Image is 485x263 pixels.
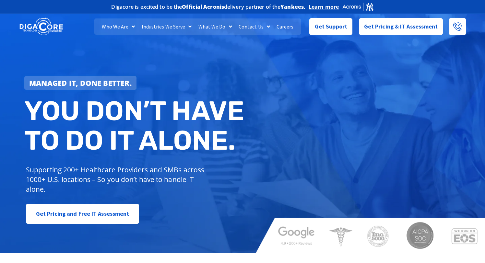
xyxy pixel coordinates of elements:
[24,96,247,155] h2: You don’t have to do IT alone.
[315,20,347,33] span: Get Support
[29,78,132,88] strong: Managed IT, done better.
[195,18,235,35] a: What We Do
[94,18,302,35] nav: Menu
[24,76,136,90] a: Managed IT, done better.
[235,18,273,35] a: Contact Us
[36,207,129,220] span: Get Pricing and Free IT Assessment
[309,18,352,35] a: Get Support
[342,2,374,11] img: Acronis
[364,20,438,33] span: Get Pricing & IT Assessment
[99,18,138,35] a: Who We Are
[26,204,139,224] a: Get Pricing and Free IT Assessment
[359,18,443,35] a: Get Pricing & IT Assessment
[26,165,207,194] p: Supporting 200+ Healthcare Providers and SMBs across 1000+ U.S. locations – So you don’t have to ...
[182,3,224,10] b: Official Acronis
[19,17,63,36] img: DigaCore Technology Consulting
[273,18,297,35] a: Careers
[309,4,339,10] a: Learn more
[111,4,305,9] h2: Digacore is excited to be the delivery partner of the
[138,18,195,35] a: Industries We Serve
[280,3,305,10] b: Yankees.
